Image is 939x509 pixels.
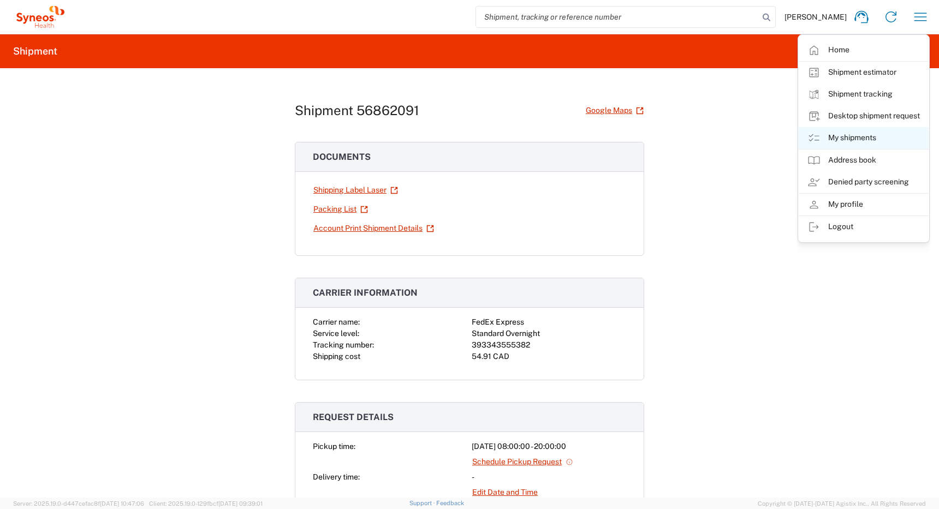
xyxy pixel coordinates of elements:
a: Feedback [436,500,464,506]
div: 393343555382 [472,339,626,351]
a: Shipment tracking [799,83,929,105]
a: Schedule Pickup Request [472,452,574,471]
a: My shipments [799,127,929,149]
a: Support [409,500,437,506]
a: Logout [799,216,929,238]
span: Copyright © [DATE]-[DATE] Agistix Inc., All Rights Reserved [758,499,926,508]
span: Tracking number: [313,340,374,349]
span: Client: 2025.19.0-129fbcf [149,500,263,507]
a: Account Print Shipment Details [313,219,435,238]
span: Pickup time: [313,442,355,451]
a: Shipment estimator [799,62,929,83]
a: Desktop shipment request [799,105,929,127]
a: Home [799,39,929,61]
div: 54.91 CAD [472,351,626,362]
a: My profile [799,194,929,215]
h2: Shipment [13,45,57,58]
div: Standard Overnight [472,328,626,339]
div: [DATE] 08:00:00 - 20:00:00 [472,441,626,452]
span: Delivery time: [313,472,360,481]
span: Server: 2025.19.0-d447cefac8f [13,500,144,507]
div: FedEx Express [472,316,626,328]
span: Carrier information [313,288,418,298]
span: [DATE] 10:47:06 [100,500,144,507]
a: Edit Date and Time [472,483,538,502]
span: Request details [313,412,394,422]
span: Service level: [313,329,359,338]
input: Shipment, tracking or reference number [476,7,759,27]
a: Address book [799,149,929,171]
div: - [472,471,626,483]
h1: Shipment 56862091 [295,103,419,118]
a: Denied party screening [799,171,929,193]
a: Google Maps [585,101,644,120]
span: [DATE] 09:39:01 [218,500,263,507]
a: Packing List [313,200,369,219]
span: Documents [313,152,371,162]
span: Carrier name: [313,318,360,326]
span: [PERSON_NAME] [785,12,847,22]
span: Shipping cost [313,352,360,361]
a: Shipping Label Laser [313,181,399,200]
